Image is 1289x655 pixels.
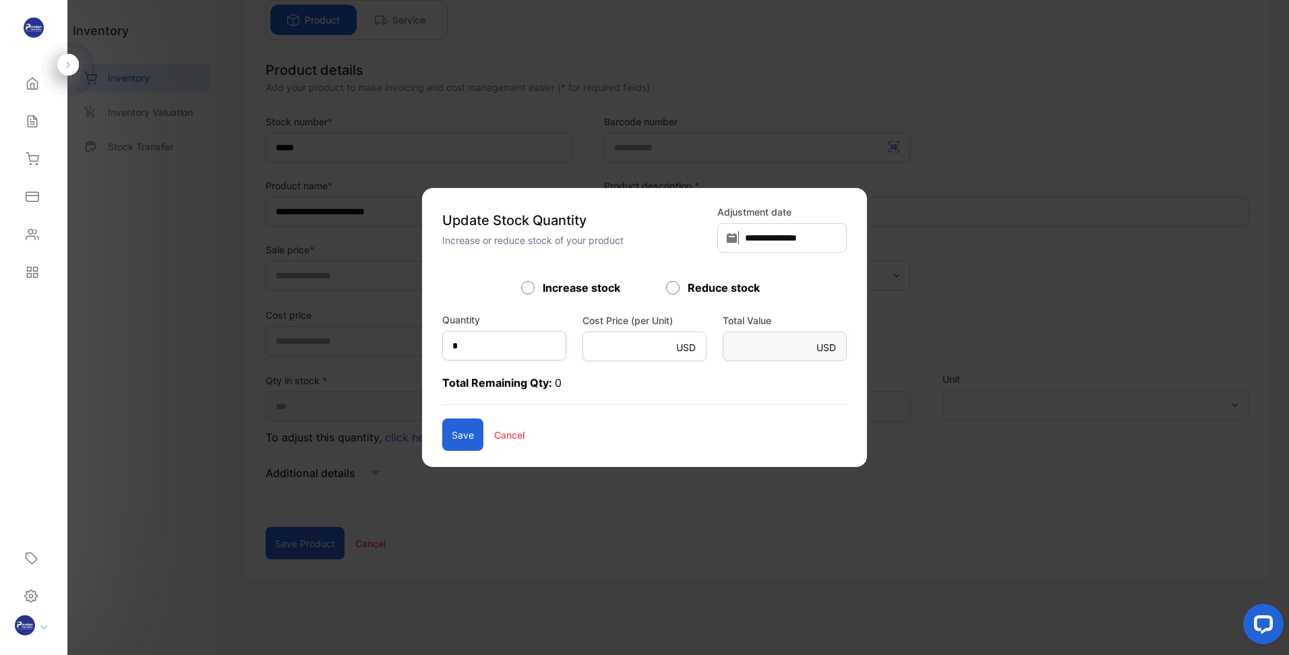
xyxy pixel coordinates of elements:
[816,340,836,354] p: USD
[24,18,44,38] img: logo
[717,205,847,219] label: Adjustment date
[494,428,524,442] p: Cancel
[442,313,480,327] label: Quantity
[1232,598,1289,655] iframe: LiveChat chat widget
[723,313,847,327] label: Total Value
[555,376,562,389] span: 0
[15,615,35,635] img: profile
[442,233,709,247] p: Increase or reduce stock of your product
[582,313,707,327] label: Cost Price (per Unit)
[688,280,760,296] label: Reduce stock
[442,210,709,230] p: Update Stock Quantity
[442,375,847,405] p: Total Remaining Qty:
[676,340,696,354] p: USD
[442,418,483,451] button: Save
[543,280,620,296] label: Increase stock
